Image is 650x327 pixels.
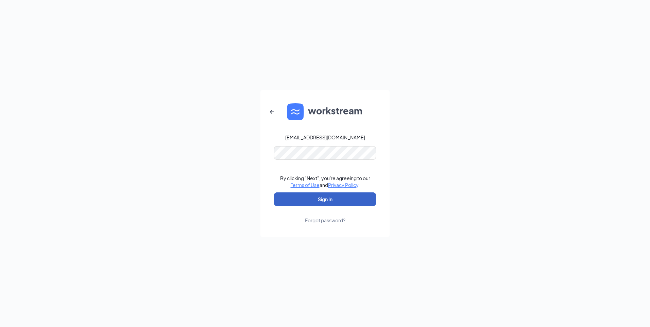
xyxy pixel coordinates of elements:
[274,192,376,206] button: Sign In
[268,108,276,116] svg: ArrowLeftNew
[305,217,345,224] div: Forgot password?
[280,175,370,188] div: By clicking "Next", you're agreeing to our and .
[328,182,358,188] a: Privacy Policy
[287,103,363,120] img: WS logo and Workstream text
[291,182,320,188] a: Terms of Use
[285,134,365,141] div: [EMAIL_ADDRESS][DOMAIN_NAME]
[305,206,345,224] a: Forgot password?
[264,104,280,120] button: ArrowLeftNew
